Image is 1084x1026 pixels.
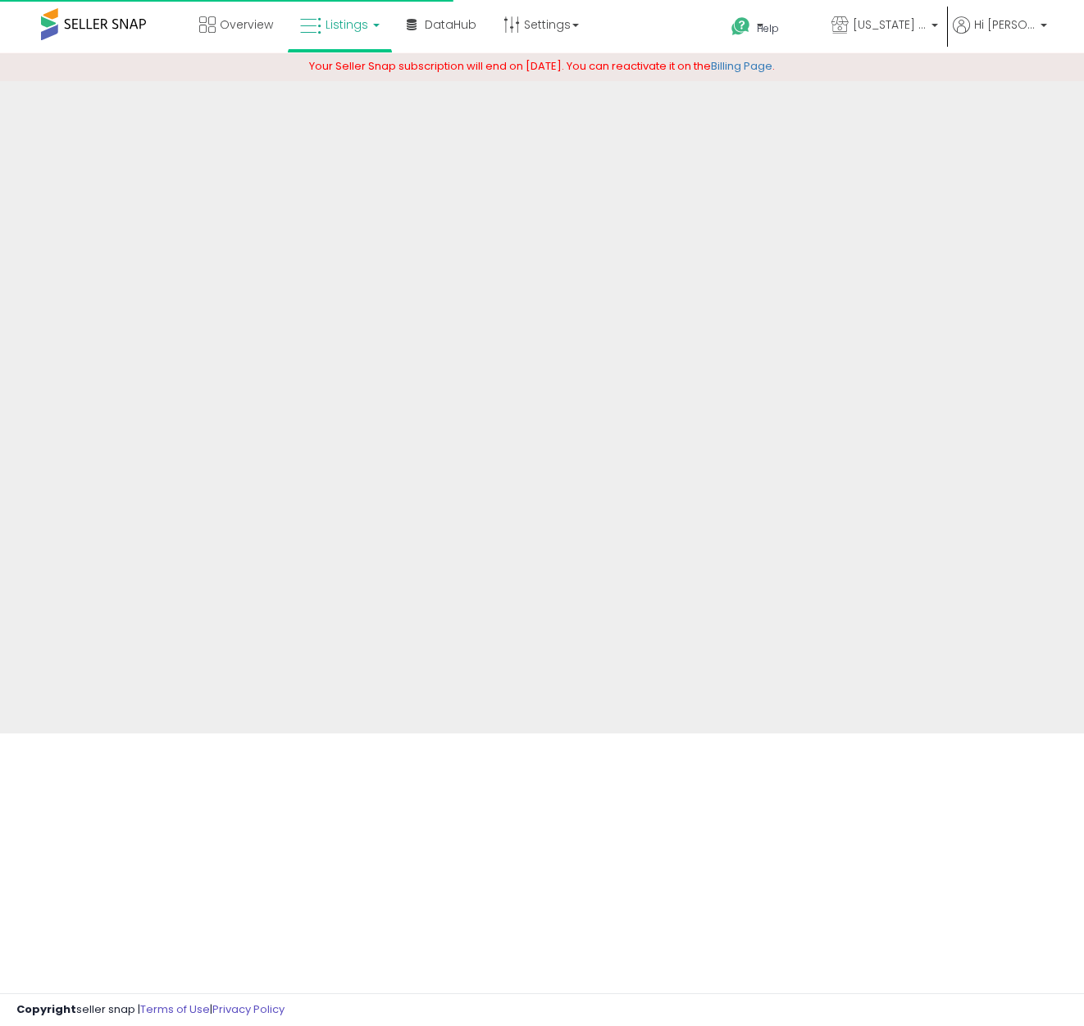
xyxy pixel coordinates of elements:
a: Hi [PERSON_NAME] [953,16,1047,53]
span: Overview [220,16,273,33]
span: Your Seller Snap subscription will end on [DATE]. You can reactivate it on the . [309,58,775,74]
span: Hi [PERSON_NAME] [974,16,1036,33]
i: Get Help [731,16,751,37]
span: DataHub [425,16,476,33]
a: Help [718,4,817,53]
span: Help [757,21,779,35]
span: Listings [326,16,368,33]
span: [US_STATE] Toy Factory [853,16,927,33]
a: Billing Page [711,58,772,74]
